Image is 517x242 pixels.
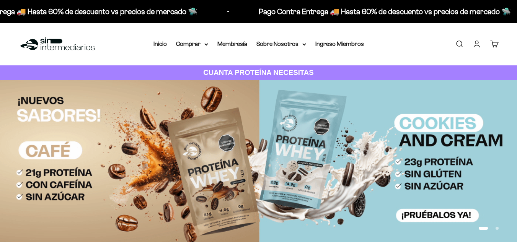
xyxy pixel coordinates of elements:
a: Inicio [153,41,167,47]
summary: Comprar [176,39,208,49]
p: Pago Contra Entrega 🚚 Hasta 60% de descuento vs precios de mercado 🛸 [256,5,508,18]
summary: Sobre Nosotros [256,39,306,49]
a: Membresía [217,41,247,47]
a: Ingreso Miembros [315,41,364,47]
strong: CUANTA PROTEÍNA NECESITAS [203,68,314,76]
